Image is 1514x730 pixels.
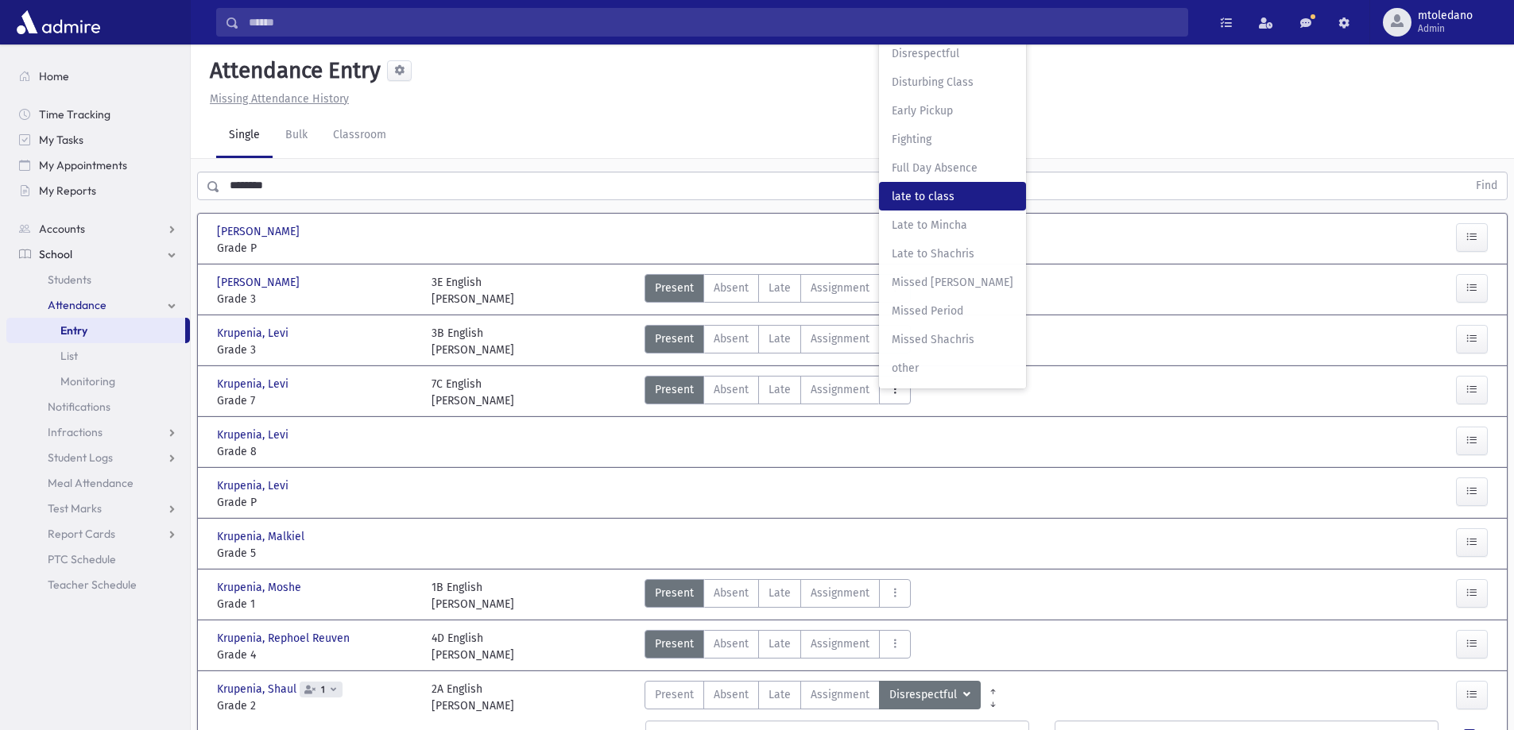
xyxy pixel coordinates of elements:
span: My Appointments [39,158,127,172]
span: Grade 7 [217,392,416,409]
span: Disrespectful [892,45,1013,62]
a: Missing Attendance History [203,92,349,106]
a: PTC Schedule [6,547,190,572]
button: Find [1466,172,1507,199]
img: AdmirePro [13,6,104,38]
span: Report Cards [48,527,115,541]
span: Present [655,330,694,347]
span: Meal Attendance [48,476,134,490]
span: Late to Mincha [892,217,1013,234]
a: Students [6,267,190,292]
u: Missing Attendance History [210,92,349,106]
span: My Tasks [39,133,83,147]
a: My Tasks [6,127,190,153]
span: Full Day Absence [892,160,1013,176]
span: Absent [714,686,749,703]
span: Assignment [811,686,869,703]
h5: Attendance Entry [203,57,381,84]
div: 1B English [PERSON_NAME] [432,579,514,612]
a: Monitoring [6,369,190,394]
div: 4D English [PERSON_NAME] [432,630,514,663]
span: Grade 5 [217,545,416,562]
a: Report Cards [6,521,190,547]
a: Student Logs [6,445,190,470]
span: Time Tracking [39,107,110,122]
a: List [6,343,190,369]
span: Test Marks [48,501,102,516]
span: Late [769,280,791,296]
span: Absent [714,585,749,601]
span: Fighting [892,131,1013,148]
input: Search [239,8,1187,37]
span: Krupenia, Moshe [217,579,304,596]
div: 2A English [PERSON_NAME] [432,681,514,714]
a: Notifications [6,394,190,419]
span: Late [769,585,791,601]
span: Missed Period [892,303,1013,319]
span: Home [39,69,69,83]
span: Assignment [811,585,869,601]
span: Krupenia, Levi [217,427,292,443]
a: Classroom [320,114,399,158]
span: Absent [714,635,749,652]
span: Teacher Schedule [48,577,137,592]
span: Present [655,280,694,296]
span: Present [655,686,694,703]
span: Monitoring [60,374,115,388]
span: Notifications [48,400,110,414]
span: Krupenia, Levi [217,477,292,494]
span: Krupenia, Levi [217,376,292,392]
span: Krupenia, Rephoel Reuven [217,630,353,647]
div: AttTypes [645,579,911,612]
span: Assignment [811,635,869,652]
span: Students [48,272,91,287]
a: Single [216,114,273,158]
span: Krupenia, Malkiel [217,528,308,545]
span: Disturbing Class [892,74,1013,91]
span: Absent [714,381,749,398]
a: Time Tracking [6,102,190,127]
button: Disrespectful [879,681,981,709]
span: Admin [1418,22,1473,35]
span: other [892,360,1013,377]
div: 7C English [PERSON_NAME] [432,376,514,409]
span: Krupenia, Shaul [217,681,300,697]
span: Grade 3 [217,342,416,358]
span: Assignment [811,280,869,296]
span: Present [655,635,694,652]
a: School [6,241,190,267]
div: AttTypes [645,325,911,358]
a: Teacher Schedule [6,572,190,597]
span: Late [769,686,791,703]
a: My Reports [6,178,190,203]
span: [PERSON_NAME] [217,274,303,291]
span: Krupenia, Levi [217,325,292,342]
span: Accounts [39,222,85,236]
span: Grade P [217,240,416,257]
span: late to class [892,188,1013,205]
span: Assignment [811,381,869,398]
span: Late to Shachris [892,245,1013,262]
span: Entry [60,323,87,338]
a: Accounts [6,216,190,241]
span: Late [769,635,791,652]
span: Infractions [48,425,103,439]
span: Missed [PERSON_NAME] [892,274,1013,291]
span: Attendance [48,298,106,312]
div: 3B English [PERSON_NAME] [432,325,514,358]
div: AttTypes [645,376,911,409]
div: AttTypes [645,630,911,663]
span: 1 [318,685,328,695]
span: [PERSON_NAME] [217,223,303,240]
span: Present [655,585,694,601]
span: Grade 1 [217,596,416,612]
a: Bulk [273,114,320,158]
span: My Reports [39,183,96,198]
span: Student Logs [48,450,113,465]
div: 3E English [PERSON_NAME] [432,274,514,307]
span: Disrespectful [889,686,960,704]
span: Late [769,330,791,347]
span: mtoledano [1418,10,1473,22]
span: Grade P [217,494,416,511]
span: Absent [714,330,749,347]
